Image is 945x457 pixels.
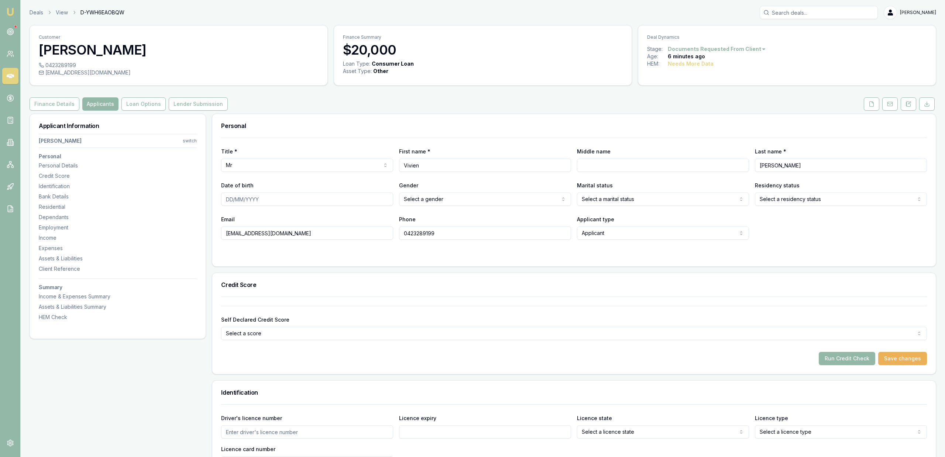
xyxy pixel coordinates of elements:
h3: $20,000 [343,42,623,57]
div: Assets & Liabilities [39,255,197,262]
a: Lender Submission [167,97,229,111]
button: Applicants [82,97,118,111]
label: First name * [399,148,430,155]
div: Client Reference [39,265,197,273]
button: Finance Details [30,97,79,111]
input: DD/MM/YYYY [221,193,393,206]
div: Loan Type: [343,60,370,67]
label: Title * [221,148,237,155]
div: Stage: [647,45,668,53]
div: [EMAIL_ADDRESS][DOMAIN_NAME] [39,69,319,76]
div: Employment [39,224,197,231]
a: View [56,9,68,16]
p: Customer [39,34,319,40]
a: Applicants [81,97,120,111]
label: Self Declared Credit Score [221,316,289,323]
div: Credit Score [39,172,197,180]
h3: Personal [39,154,197,159]
label: Date of birth [221,182,254,188]
button: Save changes [878,352,927,365]
div: Income & Expenses Summary [39,293,197,300]
div: HEM Check [39,314,197,321]
span: [PERSON_NAME] [900,10,936,15]
button: Lender Submission [169,97,228,111]
input: 0431 234 567 [399,226,571,240]
h3: Summary [39,285,197,290]
a: Finance Details [30,97,81,111]
h3: [PERSON_NAME] [39,42,319,57]
span: D-YWH6EAOBQW [80,9,124,16]
label: Driver's licence number [221,415,282,421]
label: Licence state [577,415,612,421]
div: Asset Type : [343,67,372,75]
div: HEM: [647,60,668,67]
input: Enter driver's licence number [221,425,393,439]
div: Age: [647,53,668,60]
label: Residency status [755,182,800,188]
label: Licence type [755,415,788,421]
a: Loan Options [120,97,167,111]
label: Phone [399,216,416,222]
label: Email [221,216,235,222]
div: Income [39,234,197,242]
div: Personal Details [39,162,197,169]
div: 6 minutes ago [668,53,705,60]
h3: Personal [221,123,927,129]
button: Run Credit Check [819,352,875,365]
div: [PERSON_NAME] [39,137,82,145]
label: Marital status [577,182,613,188]
button: Documents Requested From Client [668,45,766,53]
div: Residential [39,203,197,211]
div: Dependants [39,214,197,221]
label: Applicant type [577,216,614,222]
p: Deal Dynamics [647,34,927,40]
p: Finance Summary [343,34,623,40]
div: 0423289199 [39,62,319,69]
input: Search deals [760,6,878,19]
h3: Credit Score [221,282,927,288]
div: Needs More Data [668,60,714,67]
button: Loan Options [121,97,166,111]
img: emu-icon-u.png [6,7,15,16]
div: Assets & Liabilities Summary [39,303,197,311]
div: Bank Details [39,193,197,200]
h3: Applicant Information [39,123,197,129]
label: Gender [399,182,418,188]
label: Licence expiry [399,415,436,421]
h3: Identification [221,390,927,395]
div: Expenses [39,245,197,252]
a: Deals [30,9,43,16]
div: Identification [39,183,197,190]
div: Other [373,67,388,75]
label: Licence card number [221,446,275,452]
label: Middle name [577,148,611,155]
div: Consumer Loan [372,60,414,67]
nav: breadcrumb [30,9,124,16]
div: switch [183,138,197,144]
label: Last name * [755,148,786,155]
